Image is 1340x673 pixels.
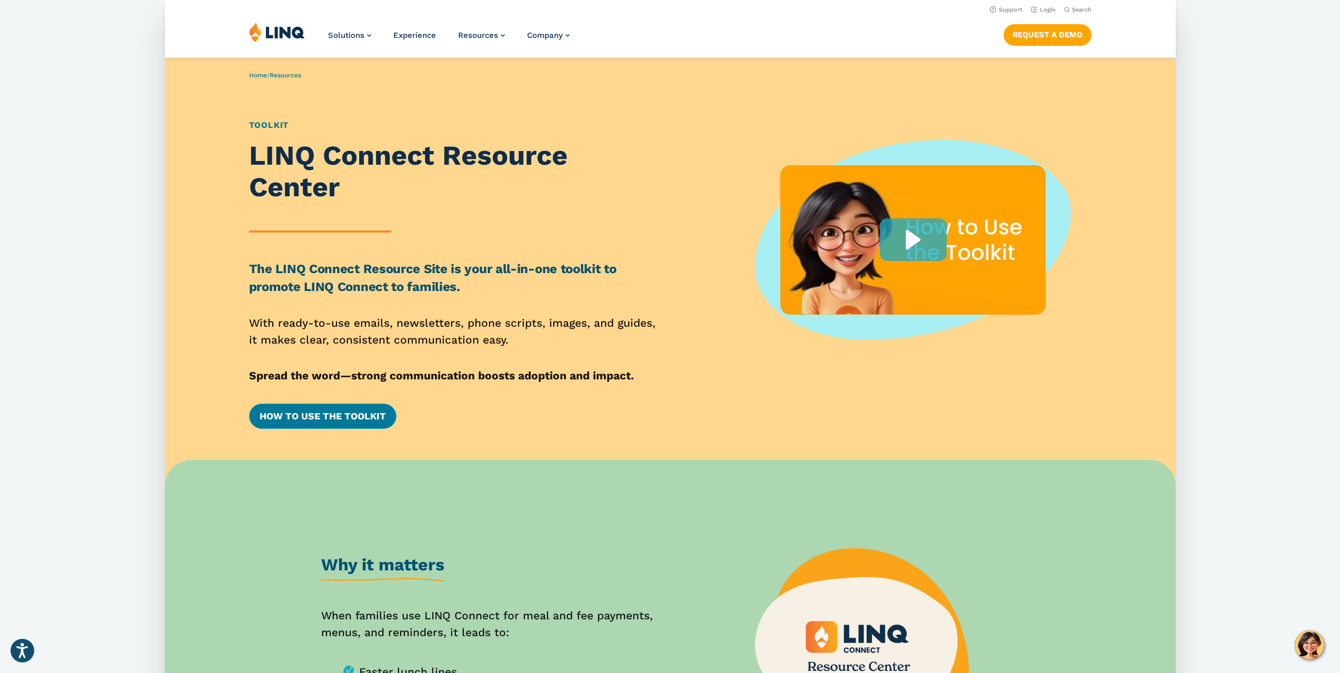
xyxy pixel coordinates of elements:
nav: Button Navigation [1003,22,1091,45]
a: Experience [393,31,436,40]
p: When families use LINQ Connect for meal and fee payments, menus, and reminders, it leads to: [321,607,658,641]
button: Hello, have a question? Let’s chat. [1295,630,1324,660]
a: How to Use the Toolkit [249,404,396,429]
h1: LINQ Connect Resource Center [249,140,658,203]
nav: Utility Navigation [165,3,1176,15]
img: LINQ | K‑12 Software [249,22,305,42]
a: Resources [458,31,505,40]
nav: Primary Navigation [328,22,570,57]
span: Search [1071,6,1091,13]
strong: Why it matters [321,555,444,575]
a: Login [1030,6,1055,13]
a: Home [249,72,267,79]
div: Play [880,218,947,261]
a: Support [989,6,1022,13]
a: Toolkit [249,120,289,130]
button: Open Search Bar [1064,6,1091,14]
span: Company [527,31,563,40]
strong: The LINQ Connect Resource Site is your all-in-one toolkit to promote LINQ Connect to families. [249,262,617,294]
span: Solutions [328,31,364,40]
a: Solutions [328,31,371,40]
span: / [249,72,301,79]
span: Resources [458,31,498,40]
a: Company [527,31,570,40]
p: With ready-to-use emails, newsletters, phone scripts, images, and guides, it makes clear, consist... [249,315,658,348]
strong: Spread the word—strong communication boosts adoption and impact. [249,369,634,382]
a: Request a Demo [1003,24,1091,45]
a: Resources [270,72,301,79]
